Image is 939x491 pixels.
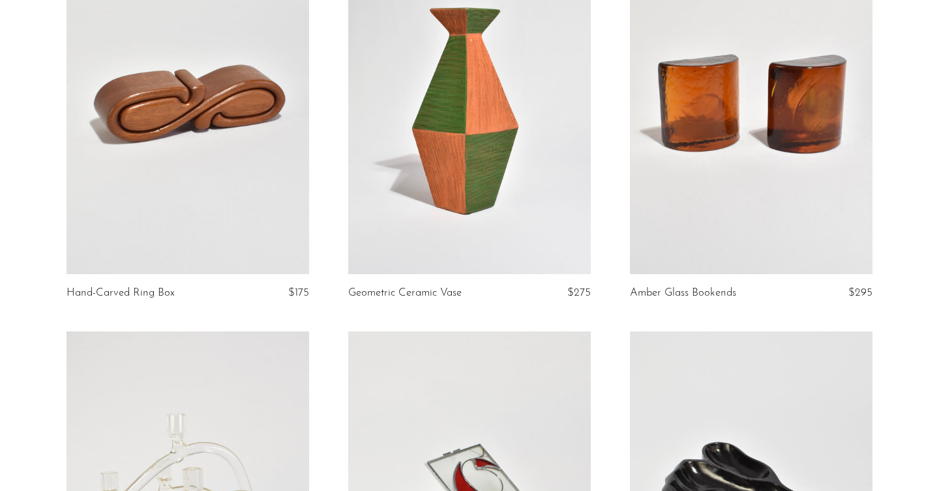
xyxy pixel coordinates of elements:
[630,287,736,299] a: Amber Glass Bookends
[348,287,462,299] a: Geometric Ceramic Vase
[567,287,591,298] span: $275
[67,287,175,299] a: Hand-Carved Ring Box
[288,287,309,298] span: $175
[848,287,872,298] span: $295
